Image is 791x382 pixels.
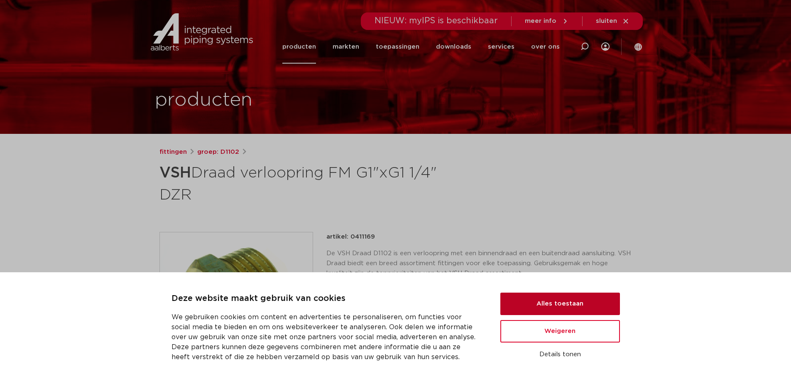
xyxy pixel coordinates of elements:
[601,30,610,64] div: my IPS
[326,249,632,278] p: De VSH Draad D1102 is een verloopring met een binnendraad en een buitendraad aansluiting. VSH Dra...
[531,30,560,64] a: over ons
[596,17,629,25] a: sluiten
[197,147,239,157] a: groep: D1102
[500,347,620,362] button: Details tonen
[333,30,359,64] a: markten
[171,312,480,362] p: We gebruiken cookies om content en advertenties te personaliseren, om functies voor social media ...
[525,18,556,24] span: meer info
[171,292,480,306] p: Deze website maakt gebruik van cookies
[525,17,569,25] a: meer info
[282,30,560,64] nav: Menu
[155,87,252,113] h1: producten
[159,165,191,180] strong: VSH
[326,232,375,242] p: artikel: 0411169
[488,30,514,64] a: services
[282,30,316,64] a: producten
[375,17,498,25] span: NIEUW: myIPS is beschikbaar
[436,30,471,64] a: downloads
[500,293,620,315] button: Alles toestaan
[500,320,620,343] button: Weigeren
[376,30,419,64] a: toepassingen
[159,160,471,205] h1: Draad verloopring FM G1"xG1 1/4" DZR
[159,147,187,157] a: fittingen
[596,18,617,24] span: sluiten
